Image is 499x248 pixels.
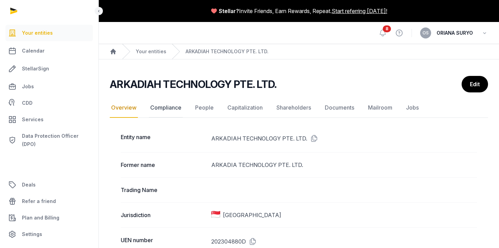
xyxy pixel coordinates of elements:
dd: ARKADIAH TECHNOLOGY PTE. LTD. [211,133,477,144]
span: Jobs [22,82,34,91]
span: Your entities [22,29,53,37]
a: Jobs [405,98,420,118]
a: Capitalization [226,98,264,118]
dt: Jurisdiction [121,211,206,219]
span: 8 [383,25,391,32]
a: Your entities [5,25,93,41]
span: Stellar? [219,7,239,15]
a: Settings [5,226,93,243]
span: Data Protection Officer (DPO) [22,132,90,148]
span: OS [423,31,429,35]
a: Overview [110,98,138,118]
span: Plan and Billing [22,214,59,222]
iframe: Chat Widget [465,215,499,248]
a: Calendar [5,43,93,59]
a: People [194,98,215,118]
h2: ARKADIAH TECHNOLOGY PTE. LTD. [110,78,276,90]
nav: Breadcrumb [99,44,499,59]
dt: Former name [121,161,206,169]
dd: 202304880D [211,236,477,247]
a: Edit [462,76,488,92]
span: StellarSign [22,65,49,73]
button: OS [420,27,431,38]
a: ARKADIAH TECHNOLOGY PTE. LTD. [186,48,269,55]
a: Start referring [DATE]! [332,7,387,15]
a: Deals [5,177,93,193]
span: Deals [22,181,36,189]
a: Shareholders [275,98,312,118]
a: Documents [323,98,356,118]
nav: Tabs [110,98,488,118]
a: Services [5,111,93,128]
span: Calendar [22,47,45,55]
a: Data Protection Officer (DPO) [5,129,93,151]
a: Your entities [136,48,166,55]
a: Mailroom [367,98,394,118]
dt: Trading Name [121,186,206,194]
a: StellarSign [5,60,93,77]
span: CDD [22,99,33,107]
dt: UEN number [121,236,206,247]
span: Refer a friend [22,197,56,205]
a: Compliance [149,98,183,118]
span: [GEOGRAPHIC_DATA] [223,211,281,219]
a: Plan and Billing [5,210,93,226]
dt: Entity name [121,133,206,144]
span: Settings [22,230,42,238]
a: Jobs [5,78,93,95]
span: Services [22,115,44,124]
a: CDD [5,96,93,110]
span: ORIANA SURYO [437,29,473,37]
a: Refer a friend [5,193,93,210]
dd: ARKADIA TECHNOLOGY PTE. LTD. [211,161,477,169]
